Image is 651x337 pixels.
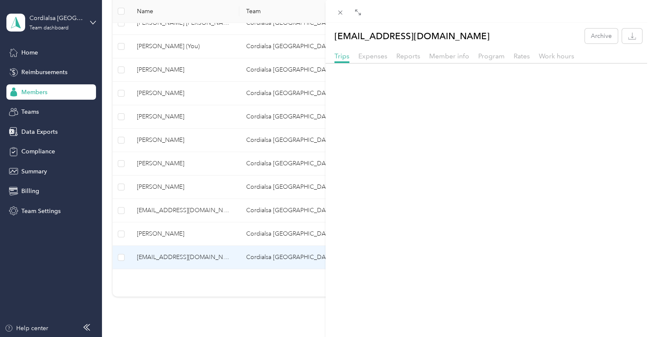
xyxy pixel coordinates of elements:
[514,52,530,60] span: Rates
[603,289,651,337] iframe: Everlance-gr Chat Button Frame
[334,29,490,43] p: [EMAIL_ADDRESS][DOMAIN_NAME]
[334,52,349,60] span: Trips
[396,52,420,60] span: Reports
[429,52,469,60] span: Member info
[539,52,574,60] span: Work hours
[478,52,505,60] span: Program
[358,52,387,60] span: Expenses
[585,29,618,43] button: Archive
